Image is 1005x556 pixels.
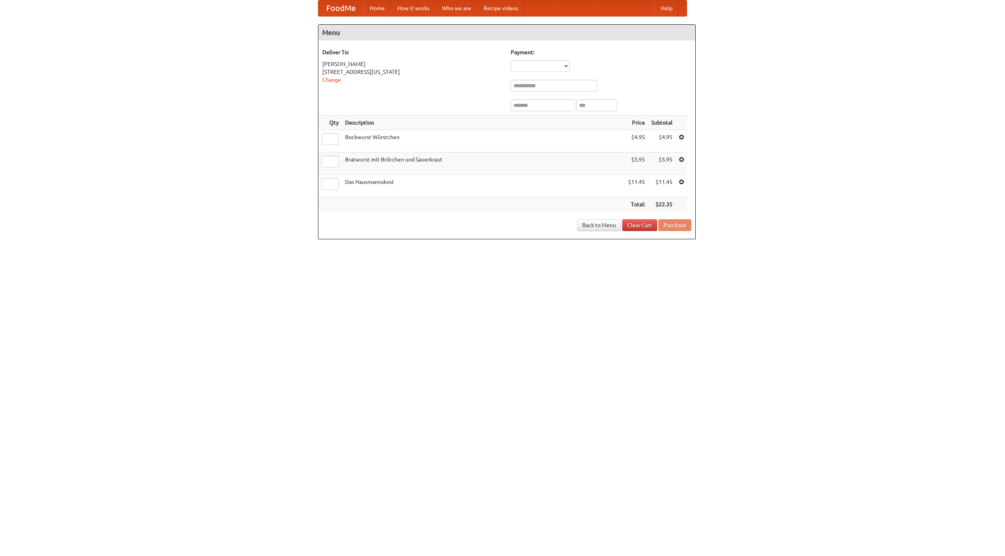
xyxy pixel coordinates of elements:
[342,175,625,197] td: Das Hausmannskost
[342,116,625,130] th: Description
[364,0,391,16] a: Home
[625,116,648,130] th: Price
[391,0,436,16] a: How it works
[342,152,625,175] td: Bratwurst mit Brötchen und Sauerkraut
[577,219,621,231] a: Back to Menu
[436,0,477,16] a: Who we are
[322,48,503,56] h5: Deliver To:
[648,197,676,212] th: $22.35
[648,116,676,130] th: Subtotal
[342,130,625,152] td: Bockwurst Würstchen
[622,219,657,231] a: Clear Cart
[648,152,676,175] td: $5.95
[625,197,648,212] th: Total:
[511,48,691,56] h5: Payment:
[648,175,676,197] td: $11.45
[318,0,364,16] a: FoodMe
[318,25,695,40] h4: Menu
[625,152,648,175] td: $5.95
[625,175,648,197] td: $11.45
[658,219,691,231] button: Purchase
[625,130,648,152] td: $4.95
[477,0,524,16] a: Recipe videos
[322,60,503,68] div: [PERSON_NAME]
[654,0,679,16] a: Help
[322,68,503,76] div: [STREET_ADDRESS][US_STATE]
[322,77,341,83] a: Change
[318,116,342,130] th: Qty
[648,130,676,152] td: $4.95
